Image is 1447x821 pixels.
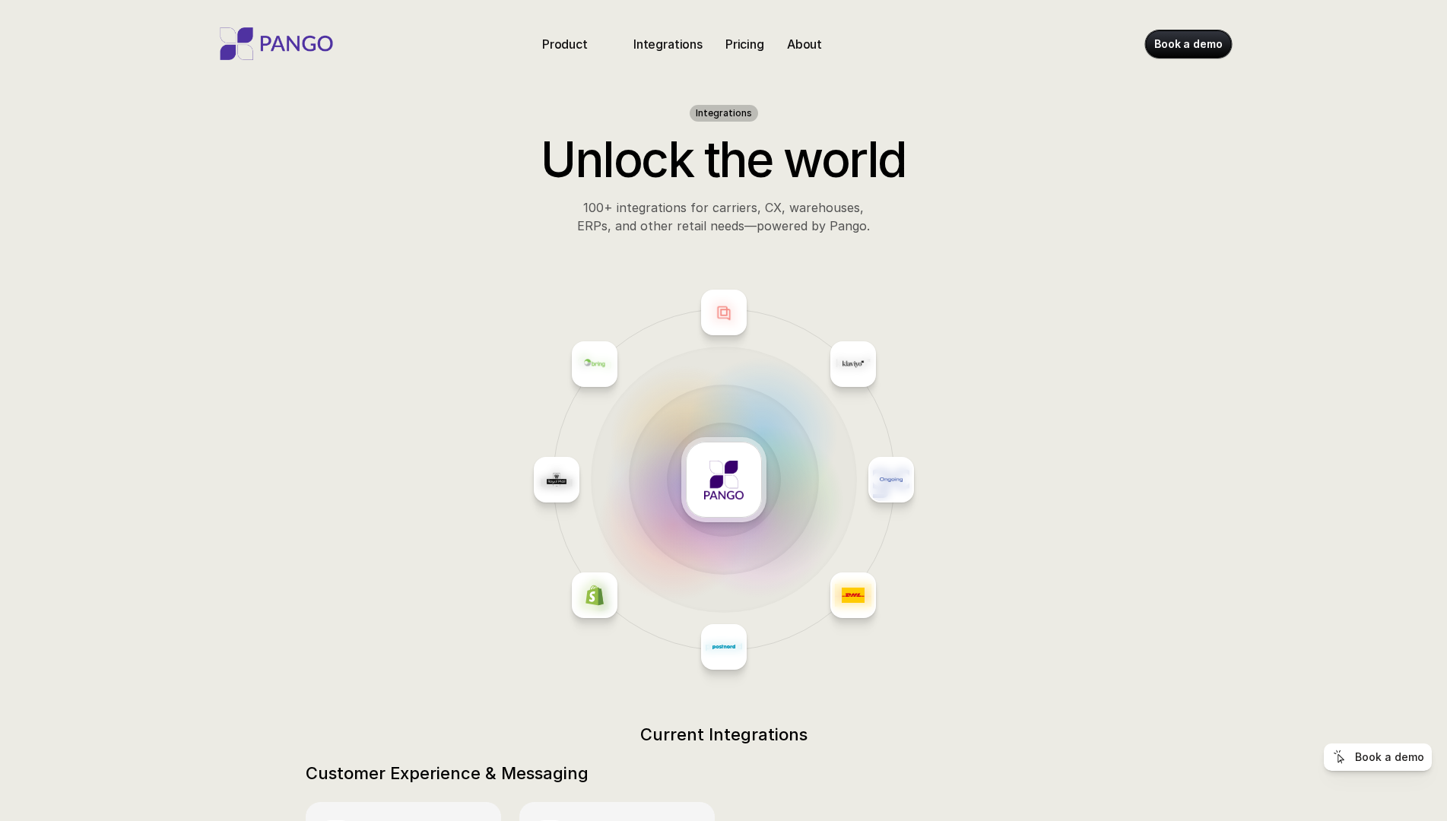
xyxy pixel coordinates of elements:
[787,35,822,53] p: About
[880,468,903,491] img: Placeholder logo
[1324,743,1432,771] a: Book a demo
[1154,36,1222,52] p: Book a demo
[1145,30,1231,58] a: Book a demo
[583,353,606,376] img: Placeholder logo
[725,35,764,53] p: Pricing
[542,35,588,53] p: Product
[712,636,735,658] img: Placeholder logo
[439,131,1009,189] h2: Unlock the world
[704,460,744,499] img: Placeholder logo
[842,584,865,607] img: Placeholder logo
[306,724,1142,744] h2: Current Integrations
[627,32,709,56] a: Integrations
[306,763,589,783] h2: Customer Experience & Messaging
[696,108,752,119] h1: Integrations
[1355,751,1424,764] p: Book a demo
[545,468,568,491] img: Placeholder logo
[583,584,606,607] img: Placeholder logo
[439,198,1009,235] p: 100+ integrations for carriers, CX, warehouses, ERPs, and other retail needs—powered by Pango.
[842,353,865,376] img: Placeholder logo
[712,301,735,324] img: Placeholder logo
[633,35,703,53] p: Integrations
[719,32,770,56] a: Pricing
[781,32,828,56] a: About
